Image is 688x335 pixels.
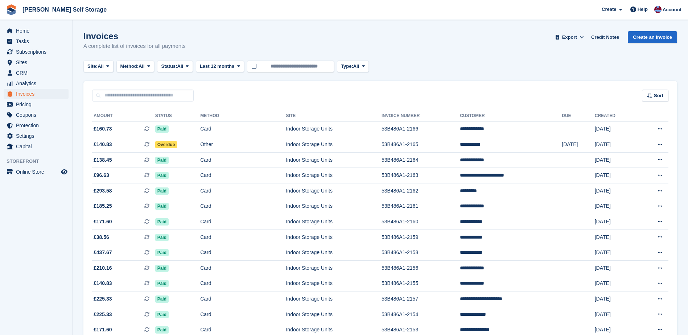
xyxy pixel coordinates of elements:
a: menu [4,57,69,67]
img: stora-icon-8386f47178a22dfd0bd8f6a31ec36ba5ce8667c1dd55bd0f319d3a0aa187defe.svg [6,4,17,15]
td: Indoor Storage Units [286,307,382,322]
td: Indoor Storage Units [286,276,382,291]
span: CRM [16,68,59,78]
button: Status: All [157,61,193,73]
span: Method: [120,63,139,70]
span: Settings [16,131,59,141]
button: Type: All [337,61,369,73]
span: Home [16,26,59,36]
span: £140.83 [94,280,112,287]
th: Customer [460,110,562,122]
td: [DATE] [595,121,637,137]
span: Paid [155,280,169,287]
td: 53B486A1-2165 [382,137,460,153]
span: Storefront [7,158,72,165]
td: 53B486A1-2157 [382,291,460,307]
span: Paid [155,326,169,334]
span: All [177,63,184,70]
span: £96.63 [94,171,109,179]
span: Last 12 months [200,63,234,70]
span: All [353,63,359,70]
th: Due [562,110,594,122]
a: menu [4,120,69,131]
span: £225.33 [94,311,112,318]
td: Indoor Storage Units [286,152,382,168]
th: Created [595,110,637,122]
span: £210.16 [94,264,112,272]
span: £185.25 [94,202,112,210]
td: 53B486A1-2155 [382,276,460,291]
span: Overdue [155,141,177,148]
td: Card [200,229,286,245]
td: 53B486A1-2162 [382,183,460,199]
th: Invoice Number [382,110,460,122]
span: Invoices [16,89,59,99]
td: Indoor Storage Units [286,245,382,261]
span: Protection [16,120,59,131]
button: Export [553,31,585,43]
span: Paid [155,187,169,195]
td: Card [200,121,286,137]
span: Analytics [16,78,59,88]
th: Method [200,110,286,122]
span: Help [638,6,648,13]
span: £171.60 [94,326,112,334]
span: Paid [155,265,169,272]
td: 53B486A1-2158 [382,245,460,261]
td: Card [200,245,286,261]
span: Type: [341,63,353,70]
th: Status [155,110,201,122]
span: Sites [16,57,59,67]
span: Paid [155,203,169,210]
td: Card [200,261,286,276]
a: menu [4,68,69,78]
td: [DATE] [595,214,637,230]
td: Indoor Storage Units [286,183,382,199]
td: Card [200,199,286,214]
p: A complete list of invoices for all payments [83,42,186,50]
td: [DATE] [595,168,637,183]
button: Method: All [116,61,155,73]
td: [DATE] [595,307,637,322]
th: Site [286,110,382,122]
a: menu [4,89,69,99]
span: All [139,63,145,70]
span: Sort [654,92,663,99]
td: [DATE] [595,245,637,261]
span: £138.45 [94,156,112,164]
td: 53B486A1-2161 [382,199,460,214]
span: £140.83 [94,141,112,148]
a: menu [4,26,69,36]
td: [DATE] [595,229,637,245]
td: Card [200,214,286,230]
span: £38.56 [94,233,109,241]
td: [DATE] [595,276,637,291]
td: [DATE] [595,199,637,214]
td: 53B486A1-2163 [382,168,460,183]
a: menu [4,131,69,141]
td: Card [200,307,286,322]
td: [DATE] [562,137,594,153]
span: £437.67 [94,249,112,256]
a: menu [4,167,69,177]
a: Credit Notes [588,31,622,43]
td: Card [200,276,286,291]
button: Last 12 months [196,61,244,73]
td: 53B486A1-2166 [382,121,460,137]
td: 53B486A1-2159 [382,229,460,245]
th: Amount [92,110,155,122]
td: Card [200,183,286,199]
td: 53B486A1-2160 [382,214,460,230]
span: Paid [155,218,169,226]
td: Indoor Storage Units [286,214,382,230]
td: Indoor Storage Units [286,261,382,276]
td: [DATE] [595,137,637,153]
td: [DATE] [595,152,637,168]
img: Tracy Bailey [654,6,662,13]
span: Paid [155,157,169,164]
a: menu [4,110,69,120]
td: Other [200,137,286,153]
td: Indoor Storage Units [286,199,382,214]
td: Card [200,291,286,307]
td: 53B486A1-2154 [382,307,460,322]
